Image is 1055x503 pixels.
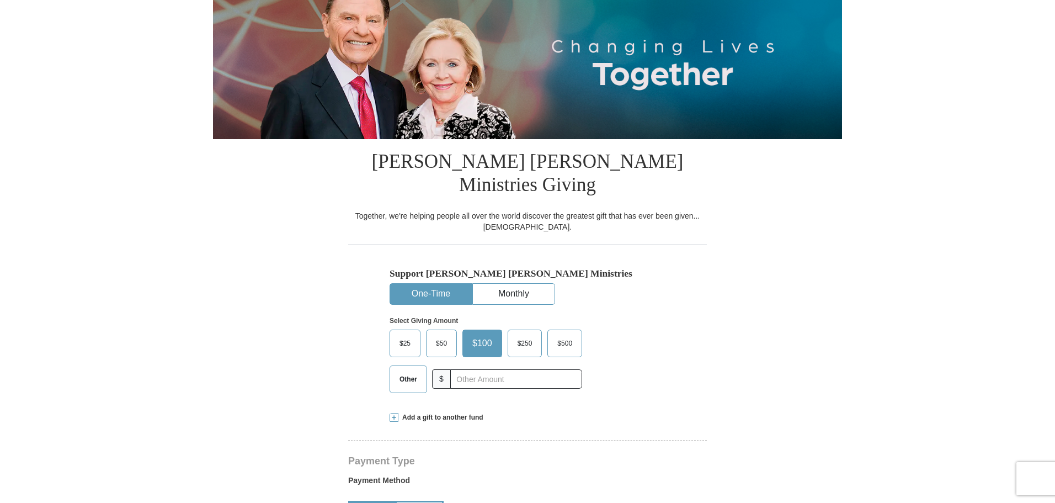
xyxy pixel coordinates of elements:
[348,457,707,465] h4: Payment Type
[432,369,451,389] span: $
[348,139,707,210] h1: [PERSON_NAME] [PERSON_NAME] Ministries Giving
[348,210,707,232] div: Together, we're helping people all over the world discover the greatest gift that has ever been g...
[348,475,707,491] label: Payment Method
[467,335,498,352] span: $100
[512,335,538,352] span: $250
[473,284,555,304] button: Monthly
[430,335,452,352] span: $50
[552,335,578,352] span: $500
[394,371,423,388] span: Other
[394,335,416,352] span: $25
[390,268,665,279] h5: Support [PERSON_NAME] [PERSON_NAME] Ministries
[390,284,472,304] button: One-Time
[450,369,582,389] input: Other Amount
[390,317,458,325] strong: Select Giving Amount
[398,413,483,422] span: Add a gift to another fund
